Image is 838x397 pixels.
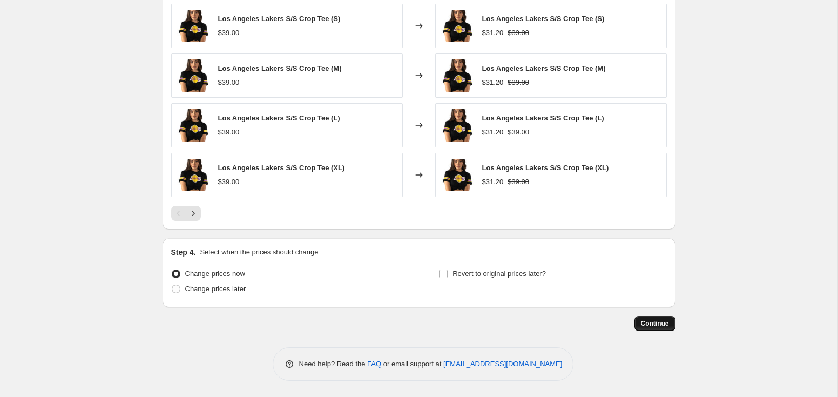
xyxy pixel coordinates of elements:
a: [EMAIL_ADDRESS][DOMAIN_NAME] [443,360,562,368]
button: Next [186,206,201,221]
span: Los Angeles Lakers S/S Crop Tee (S) [218,15,341,23]
strike: $39.00 [508,28,529,38]
img: Los-Angeles-Lakers-SS-Crop-Tee_80x.jpg [177,59,209,92]
button: Continue [634,316,675,331]
img: Los-Angeles-Lakers-SS-Crop-Tee_80x.jpg [177,10,209,42]
span: Los Angeles Lakers S/S Crop Tee (XL) [218,164,345,172]
span: Los Angeles Lakers S/S Crop Tee (M) [482,64,606,72]
p: Select when the prices should change [200,247,318,258]
div: $39.00 [218,127,240,138]
div: $31.20 [482,28,504,38]
span: or email support at [381,360,443,368]
span: Revert to original prices later? [452,270,546,278]
strike: $39.00 [508,177,529,187]
span: Los Angeles Lakers S/S Crop Tee (S) [482,15,605,23]
span: Continue [641,319,669,328]
h2: Step 4. [171,247,196,258]
div: $39.00 [218,77,240,88]
span: Change prices later [185,285,246,293]
div: $39.00 [218,177,240,187]
span: Los Angeles Lakers S/S Crop Tee (M) [218,64,342,72]
a: FAQ [367,360,381,368]
img: Los-Angeles-Lakers-SS-Crop-Tee_80x.jpg [441,109,474,142]
strike: $39.00 [508,77,529,88]
span: Need help? Read the [299,360,368,368]
img: Los-Angeles-Lakers-SS-Crop-Tee_80x.jpg [441,59,474,92]
nav: Pagination [171,206,201,221]
div: $31.20 [482,77,504,88]
img: Los-Angeles-Lakers-SS-Crop-Tee_80x.jpg [441,159,474,191]
img: Los-Angeles-Lakers-SS-Crop-Tee_80x.jpg [177,159,209,191]
div: $39.00 [218,28,240,38]
div: $31.20 [482,177,504,187]
strike: $39.00 [508,127,529,138]
span: Los Angeles Lakers S/S Crop Tee (L) [218,114,340,122]
div: $31.20 [482,127,504,138]
span: Los Angeles Lakers S/S Crop Tee (L) [482,114,604,122]
span: Los Angeles Lakers S/S Crop Tee (XL) [482,164,609,172]
span: Change prices now [185,270,245,278]
img: Los-Angeles-Lakers-SS-Crop-Tee_80x.jpg [177,109,209,142]
img: Los-Angeles-Lakers-SS-Crop-Tee_80x.jpg [441,10,474,42]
